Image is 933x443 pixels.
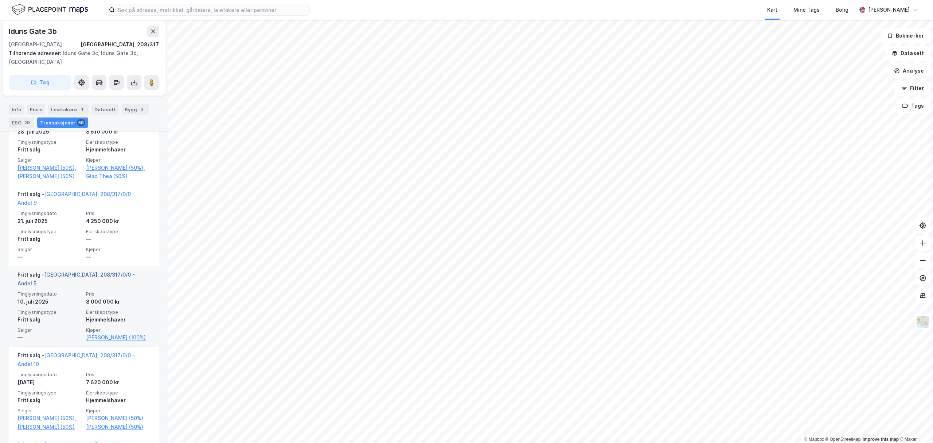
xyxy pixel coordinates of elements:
a: Improve this map [863,437,899,442]
div: Bygg [122,104,149,115]
span: Tinglysningstype [17,390,82,396]
div: — [86,253,150,261]
div: Transaksjoner [37,118,88,128]
span: Tinglysningstype [17,228,82,235]
div: 1 [78,106,86,113]
span: Selger [17,327,82,333]
div: Eiere [27,104,45,115]
div: Kart [767,5,777,14]
div: Iduns Gate 3c, Iduns Gate 3d, [GEOGRAPHIC_DATA] [9,49,153,66]
div: 21. juli 2025 [17,217,82,226]
iframe: Chat Widget [897,408,933,443]
div: — [86,235,150,243]
div: Info [9,104,24,115]
button: Tags [896,99,930,113]
div: Datasett [91,104,119,115]
div: Fritt salg - [17,190,150,210]
div: 2 [138,106,146,113]
span: Tinglysningstype [17,309,82,315]
div: Fritt salg - [17,351,150,371]
div: [GEOGRAPHIC_DATA] [9,40,62,49]
a: OpenStreetMap [825,437,861,442]
a: [PERSON_NAME] (50%) [17,423,82,431]
div: Fritt salg [17,145,82,154]
span: Tinglysningstype [17,139,82,145]
a: [PERSON_NAME] (50%), [86,414,150,423]
a: [PERSON_NAME] (50%), [17,414,82,423]
span: Eierskapstype [86,139,150,145]
img: logo.f888ab2527a4732fd821a326f86c7f29.svg [12,3,88,16]
img: Z [916,315,930,329]
div: Hjemmelshaver [86,145,150,154]
a: [PERSON_NAME] (50%), [17,163,82,172]
span: Eierskapstype [86,309,150,315]
a: Glad Thea (50%) [86,172,150,181]
button: Filter [895,81,930,96]
span: Tinglysningsdato [17,291,82,297]
span: Eierskapstype [86,228,150,235]
span: Pris [86,210,150,216]
span: Tinglysningsdato [17,210,82,216]
a: [GEOGRAPHIC_DATA], 208/317/0/0 - Andel 5 [17,271,135,286]
span: Selger [17,408,82,414]
button: Analyse [888,63,930,78]
button: Bokmerker [881,28,930,43]
div: 8 000 000 kr [86,297,150,306]
div: 4 250 000 kr [86,217,150,226]
div: Hjemmelshaver [86,315,150,324]
div: [PERSON_NAME] [868,5,910,14]
div: Mine Tags [793,5,820,14]
div: 7 620 000 kr [86,378,150,387]
div: — [17,333,82,342]
div: ESG [9,118,34,128]
a: [GEOGRAPHIC_DATA], 208/317/0/0 - Andel 10 [17,352,135,367]
div: 8 510 000 kr [86,127,150,136]
span: Kjøper [86,157,150,163]
div: Fritt salg [17,315,82,324]
span: Tinglysningsdato [17,371,82,378]
div: 29 [23,119,31,126]
a: [GEOGRAPHIC_DATA], 208/317/0/0 - Andel 9 [17,191,135,206]
div: [GEOGRAPHIC_DATA], 208/317 [81,40,159,49]
div: Fritt salg [17,235,82,243]
div: 59 [77,119,85,126]
span: Kjøper [86,327,150,333]
button: Datasett [886,46,930,61]
span: Selger [17,157,82,163]
div: Hjemmelshaver [86,396,150,405]
a: [PERSON_NAME] (50%) [86,423,150,431]
a: [PERSON_NAME] (100%) [86,333,150,342]
a: [PERSON_NAME] (50%) [17,172,82,181]
div: Iduns Gate 3b [9,26,58,37]
div: Fritt salg [17,396,82,405]
button: Tag [9,75,71,90]
span: Kjøper [86,246,150,253]
div: 28. juli 2025 [17,127,82,136]
span: Pris [86,371,150,378]
span: Eierskapstype [86,390,150,396]
div: 10. juli 2025 [17,297,82,306]
div: — [17,253,82,261]
span: Tilhørende adresser: [9,50,63,56]
a: [PERSON_NAME] (50%), [86,163,150,172]
span: Kjøper [86,408,150,414]
span: Pris [86,291,150,297]
input: Søk på adresse, matrikkel, gårdeiere, leietakere eller personer [115,4,309,15]
div: Bolig [836,5,848,14]
div: Fritt salg - [17,270,150,291]
div: Leietakere [48,104,89,115]
a: Mapbox [804,437,824,442]
span: Selger [17,246,82,253]
div: [DATE] [17,378,82,387]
